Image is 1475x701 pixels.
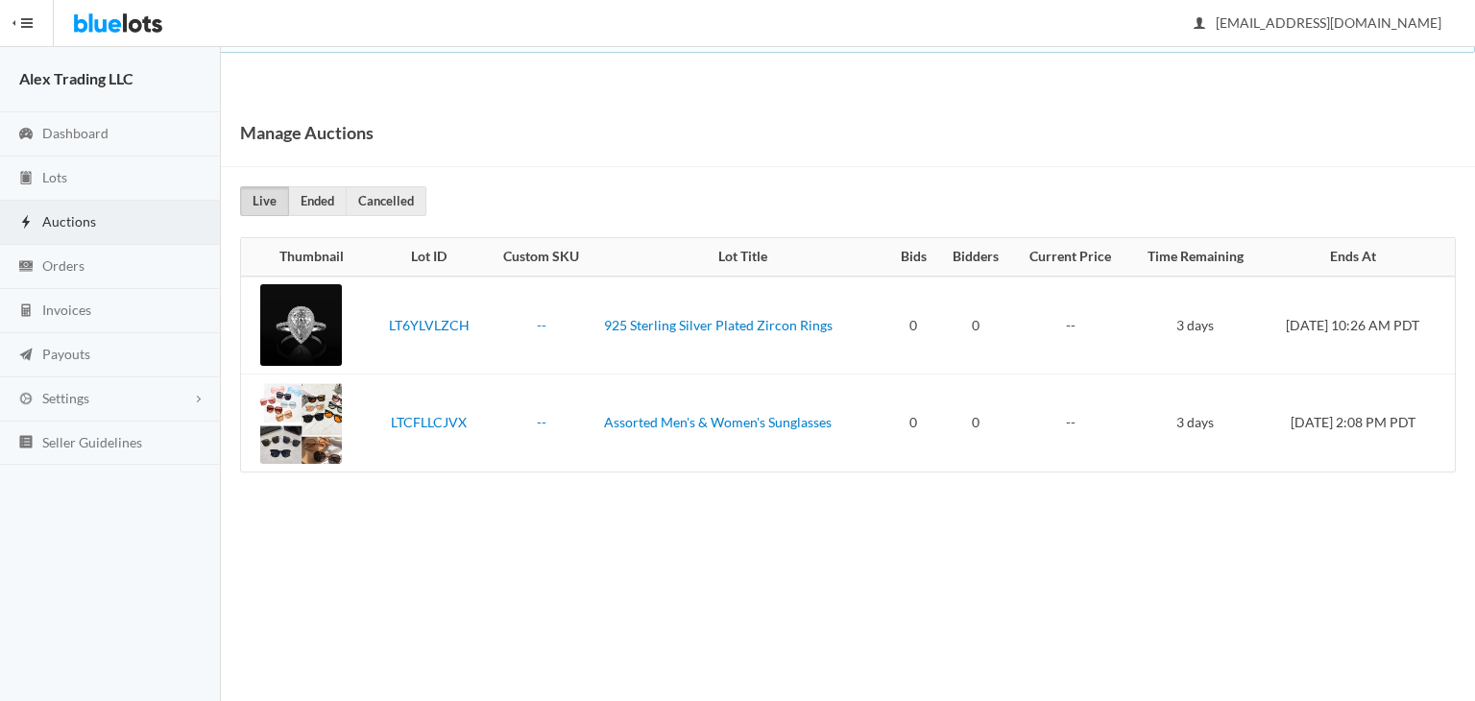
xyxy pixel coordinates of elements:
ion-icon: cash [16,258,36,277]
h1: Manage Auctions [240,118,374,147]
td: 0 [938,277,1012,375]
a: Cancelled [346,186,426,216]
span: Dashboard [42,125,109,141]
span: Lots [42,169,67,185]
th: Bids [889,238,939,277]
td: [DATE] 2:08 PM PDT [1262,374,1455,471]
td: -- [1012,277,1128,375]
span: Auctions [42,213,96,230]
td: 0 [938,374,1012,471]
ion-icon: calculator [16,302,36,321]
th: Custom SKU [487,238,596,277]
td: 0 [889,277,939,375]
span: [EMAIL_ADDRESS][DOMAIN_NAME] [1195,14,1441,31]
ion-icon: cog [16,391,36,409]
th: Ends At [1262,238,1455,277]
a: -- [537,414,546,430]
th: Time Remaining [1128,238,1262,277]
span: Invoices [42,302,91,318]
th: Current Price [1012,238,1128,277]
span: Payouts [42,346,90,362]
ion-icon: person [1190,15,1209,34]
a: Live [240,186,289,216]
span: Settings [42,390,89,406]
td: 0 [889,374,939,471]
span: Seller Guidelines [42,434,142,450]
ion-icon: speedometer [16,126,36,144]
span: Orders [42,257,85,274]
td: [DATE] 10:26 AM PDT [1262,277,1455,375]
th: Thumbnail [241,238,372,277]
td: -- [1012,374,1128,471]
th: Lot ID [372,238,487,277]
a: LTCFLLCJVX [391,414,467,430]
a: Assorted Men's & Women's Sunglasses [604,414,832,430]
a: Ended [288,186,347,216]
ion-icon: paper plane [16,347,36,365]
a: LT6YLVLZCH [389,317,470,333]
td: 3 days [1128,374,1262,471]
th: Bidders [938,238,1012,277]
th: Lot Title [596,238,889,277]
ion-icon: flash [16,214,36,232]
a: -- [537,317,546,333]
td: 3 days [1128,277,1262,375]
a: 925 Sterling Silver Plated Zircon Rings [604,317,833,333]
ion-icon: clipboard [16,170,36,188]
strong: Alex Trading LLC [19,69,133,87]
ion-icon: list box [16,434,36,452]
